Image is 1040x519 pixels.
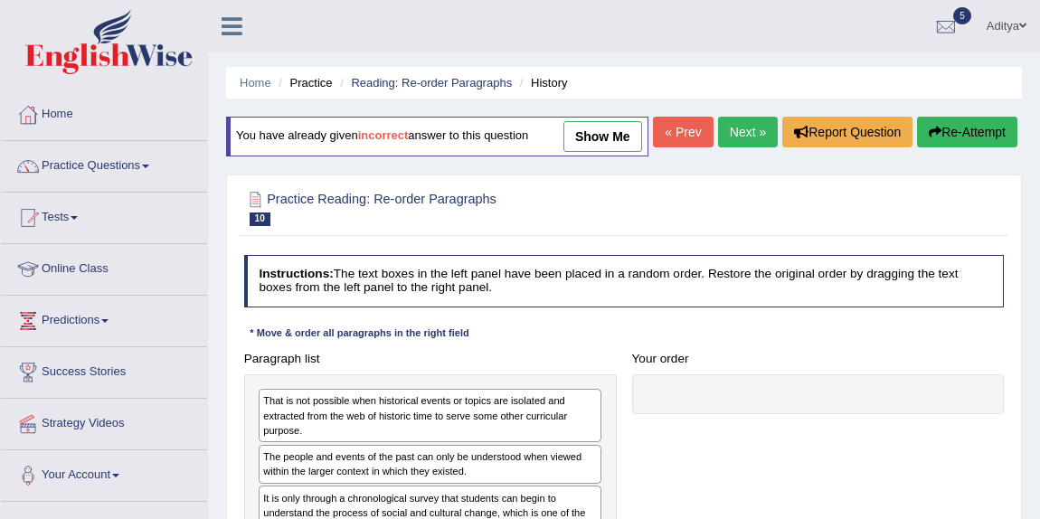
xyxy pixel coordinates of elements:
a: Success Stories [1,347,207,392]
a: Home [1,90,207,135]
h4: The text boxes in the left panel have been placed in a random order. Restore the original order b... [244,255,1005,307]
a: Predictions [1,296,207,341]
a: « Prev [653,117,713,147]
a: Your Account [1,450,207,495]
span: 10 [250,212,270,226]
h4: Paragraph list [244,353,617,366]
a: Tests [1,193,207,238]
div: * Move & order all paragraphs in the right field [244,326,476,342]
div: That is not possible when historical events or topics are isolated and extracted from the web of ... [259,389,601,442]
button: Re-Attempt [917,117,1017,147]
a: Next » [718,117,778,147]
a: Reading: Re-order Paragraphs [351,76,512,90]
b: incorrect [358,129,409,143]
h2: Practice Reading: Re-order Paragraphs [244,188,715,226]
span: 5 [953,7,971,24]
a: Strategy Videos [1,399,207,444]
a: Practice Questions [1,141,207,186]
h4: Your order [632,353,1005,366]
a: Home [240,76,271,90]
b: Instructions: [259,267,333,280]
a: show me [563,121,642,152]
a: Online Class [1,244,207,289]
li: History [515,74,568,91]
li: Practice [274,74,332,91]
div: The people and events of the past can only be understood when viewed within the larger context in... [259,445,601,484]
button: Report Question [782,117,912,147]
div: You have already given answer to this question [226,117,648,156]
